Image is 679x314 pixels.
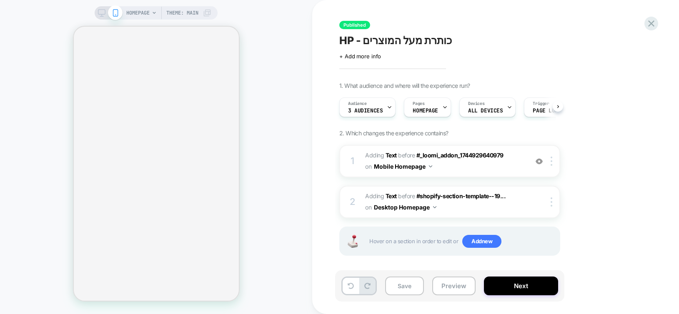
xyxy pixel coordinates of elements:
img: Joystick [344,235,361,248]
span: Pages [413,101,424,107]
b: Text [386,152,397,159]
div: 1 [348,153,357,169]
button: Save [385,277,424,295]
span: Add new [462,235,501,248]
button: Preview [432,277,476,295]
span: on [365,161,371,172]
span: Adding [365,152,397,159]
span: #_loomi_addon_1744929640979 [416,152,504,159]
img: close [551,157,552,166]
img: down arrow [433,206,436,208]
span: 1. What audience and where will the experience run? [339,82,470,89]
span: 2. Which changes the experience contains? [339,130,448,137]
button: Mobile Homepage [374,160,432,172]
span: #shopify-section-template--19... [416,192,506,199]
span: Theme: MAIN [166,6,198,20]
span: on [365,202,371,212]
span: ALL DEVICES [468,108,503,114]
span: 3 Audiences [348,108,383,114]
div: 2 [348,194,357,210]
img: close [551,197,552,207]
span: BEFORE [398,152,415,159]
span: Trigger [533,101,549,107]
button: Next [484,277,558,295]
b: Text [386,192,397,199]
span: Published [339,21,370,29]
img: crossed eye [536,158,543,165]
span: Devices [468,101,484,107]
img: down arrow [429,165,432,167]
span: Page Load [533,108,561,114]
span: BEFORE [398,192,415,199]
span: HOMEPAGE [126,6,150,20]
span: Adding [365,192,397,199]
span: HP - כותרת מעל המוצרים [339,34,452,47]
button: Desktop Homepage [374,201,436,213]
span: HOMEPAGE [413,108,438,114]
span: + Add more info [339,53,381,60]
span: Audience [348,101,367,107]
span: Hover on a section in order to edit or [369,235,555,248]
